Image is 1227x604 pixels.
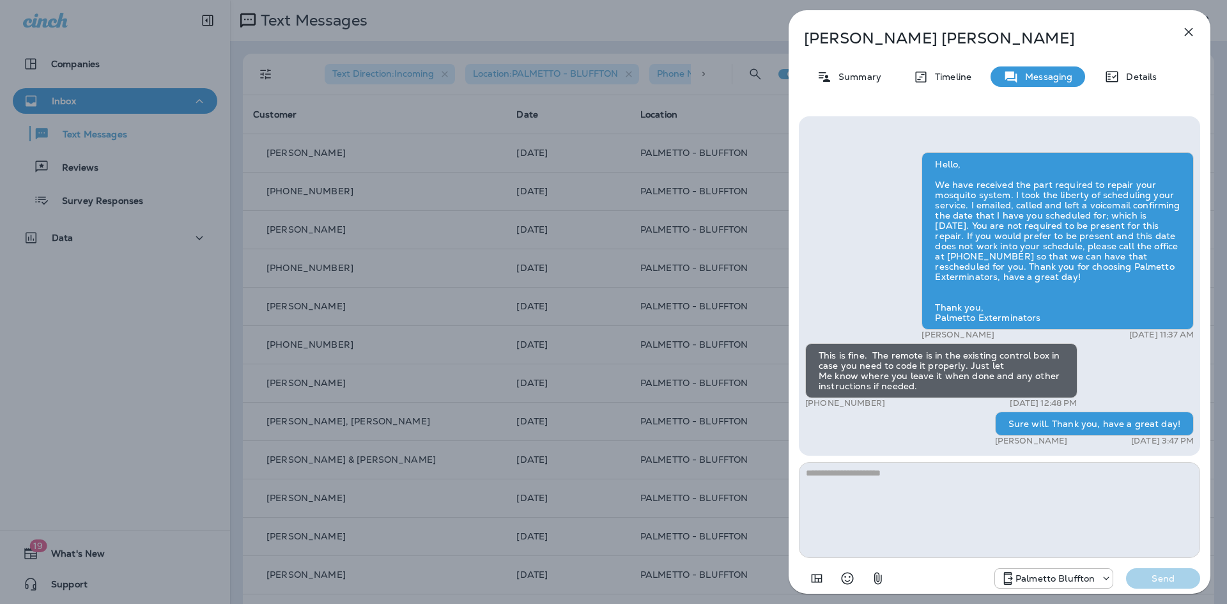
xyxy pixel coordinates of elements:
[805,398,885,408] p: [PHONE_NUMBER]
[929,72,971,82] p: Timeline
[832,72,881,82] p: Summary
[835,566,860,591] button: Select an emoji
[1019,72,1072,82] p: Messaging
[995,571,1113,586] div: +1 (843) 604-3631
[1120,72,1157,82] p: Details
[1129,330,1194,340] p: [DATE] 11:37 AM
[1015,573,1095,584] p: Palmetto Bluffton
[995,436,1068,446] p: [PERSON_NAME]
[804,29,1153,47] p: [PERSON_NAME] [PERSON_NAME]
[1131,436,1194,446] p: [DATE] 3:47 PM
[1010,398,1077,408] p: [DATE] 12:48 PM
[804,566,830,591] button: Add in a premade template
[805,343,1077,398] div: This is fine. The remote is in the existing control box in case you need to code it properly. Jus...
[995,412,1194,436] div: Sure will. Thank you, have a great day!
[922,330,994,340] p: [PERSON_NAME]
[922,152,1194,330] div: Hello, We have received the part required to repair your mosquito system. I took the liberty of s...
